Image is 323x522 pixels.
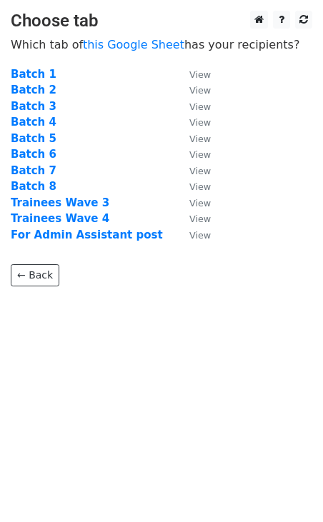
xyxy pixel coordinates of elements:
a: Batch 1 [11,68,56,81]
small: View [189,166,211,176]
a: Trainees Wave 4 [11,212,109,225]
a: View [175,212,211,225]
small: View [189,101,211,112]
a: Batch 8 [11,180,56,193]
a: View [175,84,211,96]
a: View [175,196,211,209]
a: View [175,116,211,129]
a: this Google Sheet [83,38,184,51]
h3: Choose tab [11,11,312,31]
a: View [175,100,211,113]
a: View [175,68,211,81]
small: View [189,69,211,80]
small: View [189,149,211,160]
small: View [189,134,211,144]
small: View [189,214,211,224]
a: Batch 7 [11,164,56,177]
a: Batch 5 [11,132,56,145]
p: Which tab of has your recipients? [11,37,312,52]
a: For Admin Assistant post [11,229,163,241]
small: View [189,117,211,128]
a: ← Back [11,264,59,286]
small: View [189,230,211,241]
a: Trainees Wave 3 [11,196,109,209]
a: Batch 2 [11,84,56,96]
a: Batch 3 [11,100,56,113]
a: View [175,148,211,161]
small: View [189,85,211,96]
a: View [175,180,211,193]
a: View [175,164,211,177]
small: View [189,181,211,192]
a: Batch 4 [11,116,56,129]
small: View [189,198,211,209]
a: Batch 6 [11,148,56,161]
a: View [175,229,211,241]
a: View [175,132,211,145]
